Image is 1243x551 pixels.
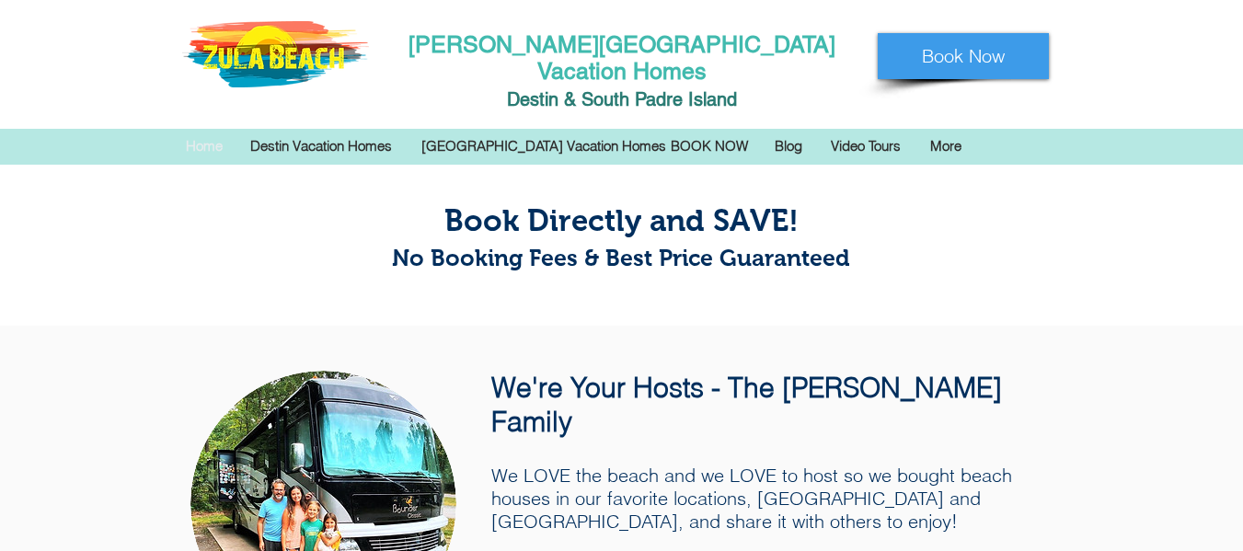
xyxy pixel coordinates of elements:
[172,132,236,160] a: Home
[507,88,694,110] span: Destin & South Padre I
[444,203,799,237] span: Book Directly and SAVE!
[491,371,1002,439] span: We're Your Hosts - The [PERSON_NAME] Family
[412,132,675,160] p: [GEOGRAPHIC_DATA] Vacation Homes
[727,88,737,110] span: d
[657,132,761,160] a: BOOK NOW
[822,132,910,160] p: Video Tours
[392,245,850,270] span: No Booking Fees & Best Price Guaranteed
[236,132,408,160] div: Destin Vacation Homes
[172,132,1072,160] nav: Site
[765,132,811,160] p: Blog
[241,132,401,160] p: Destin Vacation Homes
[761,132,817,160] a: Blog
[408,132,657,160] div: [GEOGRAPHIC_DATA] Vacation Homes
[662,132,757,160] p: BOOK NOW
[182,21,369,87] img: Zula-Logo-New--e1454677187680.png
[922,43,1005,69] span: Book Now
[177,132,232,160] p: Home
[817,132,916,160] a: Video Tours
[921,132,971,160] p: More
[694,88,727,110] span: slan
[878,33,1049,79] a: Book Now
[409,31,835,85] a: [PERSON_NAME][GEOGRAPHIC_DATA] Vacation Homes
